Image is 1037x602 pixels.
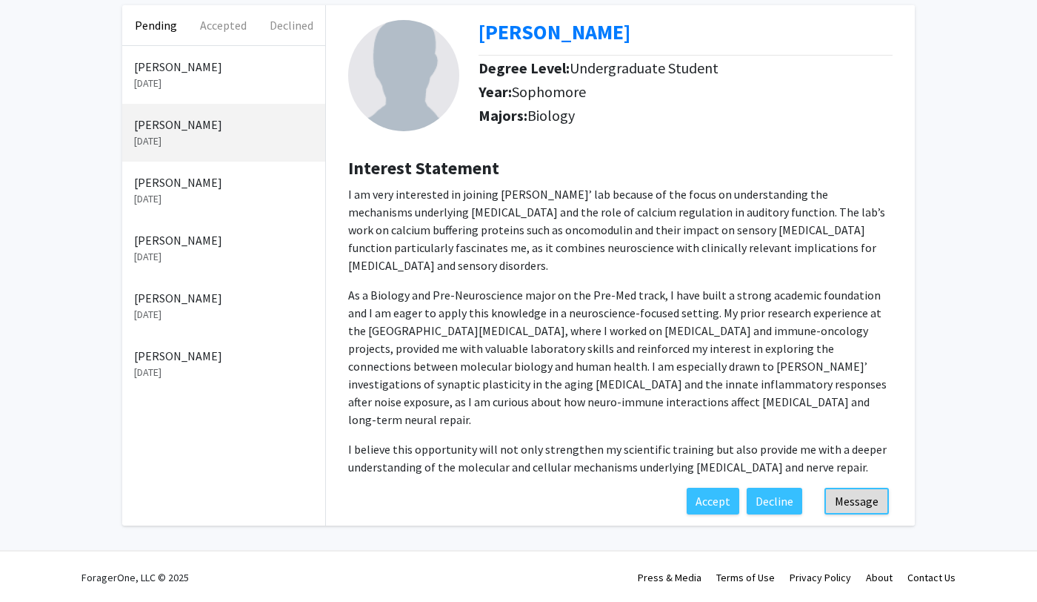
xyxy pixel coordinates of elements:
p: As a Biology and Pre-Neuroscience major on the Pre-Med track, I have built a strong academic foun... [348,286,893,429]
b: [PERSON_NAME] [479,19,630,45]
p: [DATE] [134,133,313,149]
p: [PERSON_NAME] [134,173,313,191]
p: [DATE] [134,76,313,91]
p: [PERSON_NAME] [134,231,313,249]
p: [DATE] [134,191,313,207]
a: Opens in a new tab [479,19,630,45]
a: Contact Us [907,571,956,584]
p: [DATE] [134,249,313,265]
a: Privacy Policy [790,571,851,584]
span: Sophomore [512,82,586,101]
span: Undergraduate Student [570,59,718,77]
button: Accept [687,488,739,515]
button: Declined [258,5,325,45]
img: Profile Picture [348,20,459,131]
p: [PERSON_NAME] [134,289,313,307]
p: [DATE] [134,307,313,322]
p: [DATE] [134,365,313,380]
button: Accepted [190,5,257,45]
p: I am very interested in joining [PERSON_NAME]’ lab because of the focus on understanding the mech... [348,185,893,274]
p: [PERSON_NAME] [134,58,313,76]
b: Degree Level: [479,59,570,77]
button: Decline [747,488,802,515]
a: About [866,571,893,584]
p: [PERSON_NAME] [134,347,313,365]
iframe: Chat [11,535,63,591]
a: Terms of Use [716,571,775,584]
span: Biology [527,106,575,125]
p: [PERSON_NAME] [134,116,313,133]
b: Majors: [479,106,527,125]
b: Interest Statement [348,156,499,179]
b: Year: [479,82,512,101]
button: Message [824,488,889,515]
a: Press & Media [638,571,701,584]
button: Pending [122,5,190,45]
p: I believe this opportunity will not only strengthen my scientific training but also provide me wi... [348,440,893,476]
